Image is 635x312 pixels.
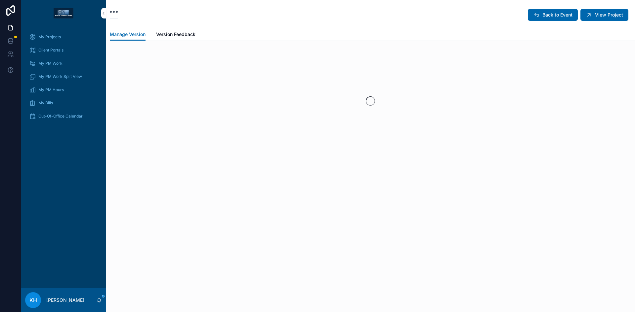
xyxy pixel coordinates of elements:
a: My Bills [25,97,102,109]
button: View Project [580,9,628,21]
span: Client Portals [38,48,63,53]
p: [PERSON_NAME] [46,297,84,303]
a: My PM Hours [25,84,102,96]
a: Client Portals [25,44,102,56]
a: Manage Version [110,28,146,41]
span: My Projects [38,34,61,40]
span: My PM Work [38,61,63,66]
span: Version Feedback [156,31,195,38]
span: KH [29,296,37,304]
a: Version Feedback [156,28,195,42]
span: View Project [595,12,623,18]
span: My PM Hours [38,87,64,92]
a: My PM Work Split View [25,71,102,83]
span: Back to Event [542,12,572,18]
span: Out-Of-Office Calendar [38,114,83,119]
span: My PM Work Split View [38,74,82,79]
div: scrollable content [21,26,106,131]
a: Out-Of-Office Calendar [25,110,102,122]
button: Back to Event [528,9,578,21]
a: My PM Work [25,57,102,69]
span: Manage Version [110,31,146,38]
span: My Bills [38,100,53,106]
img: App logo [54,8,73,18]
a: My Projects [25,31,102,43]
